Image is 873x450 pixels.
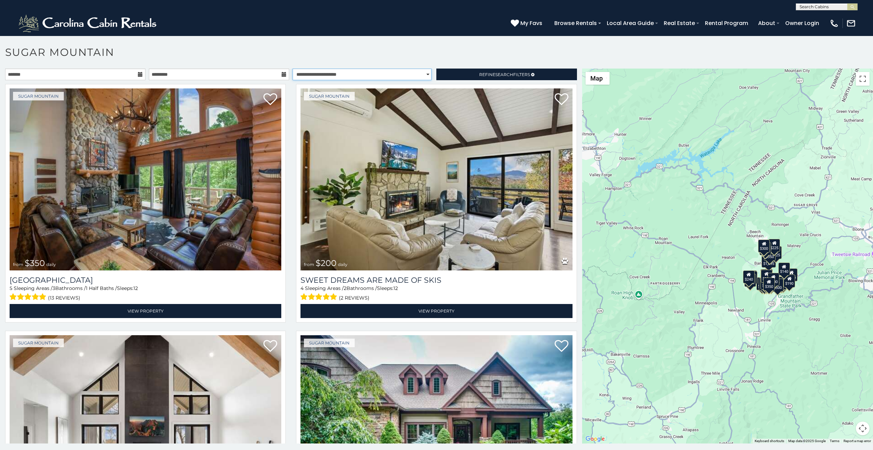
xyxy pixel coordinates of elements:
[759,278,770,291] div: $155
[52,285,55,291] span: 3
[701,17,752,29] a: Rental Program
[746,271,757,284] div: $225
[304,339,355,347] a: Sugar Mountain
[10,276,281,285] a: [GEOGRAPHIC_DATA]
[17,13,160,34] img: White-1-2.png
[764,248,775,261] div: $350
[300,276,572,285] a: Sweet Dreams Are Made Of Skis
[759,242,771,255] div: $170
[300,285,304,291] span: 4
[10,304,281,318] a: View Property
[263,339,277,354] a: Add to favorites
[555,339,568,354] a: Add to favorites
[770,246,782,259] div: $125
[10,276,281,285] h3: Grouse Moor Lodge
[755,439,784,443] button: Keyboard shortcuts
[338,262,347,267] span: daily
[846,19,856,28] img: mail-regular-white.png
[316,258,337,268] span: $200
[13,339,64,347] a: Sugar Mountain
[758,240,770,253] div: $300
[13,92,64,100] a: Sugar Mountain
[304,92,355,100] a: Sugar Mountain
[495,72,513,77] span: Search
[767,273,779,286] div: $200
[48,293,80,302] span: (13 reviews)
[743,270,754,283] div: $240
[783,275,795,288] div: $190
[786,268,798,281] div: $155
[763,278,775,291] div: $350
[344,285,346,291] span: 2
[436,69,577,80] a: RefineSearchFilters
[843,439,871,443] a: Report a map error
[25,258,45,268] span: $350
[300,304,572,318] a: View Property
[760,269,772,282] div: $190
[10,88,281,270] a: Grouse Moor Lodge from $350 daily
[856,422,870,435] button: Map camera controls
[339,293,369,302] span: (2 reviews)
[300,88,572,270] a: Sweet Dreams Are Made Of Skis from $200 daily
[551,17,600,29] a: Browse Rentals
[660,17,698,29] a: Real Estate
[829,19,839,28] img: phone-regular-white.png
[788,439,826,443] span: Map data ©2025 Google
[511,19,544,28] a: My Favs
[133,285,138,291] span: 12
[479,72,530,77] span: Refine Filters
[761,255,776,268] div: $1,095
[856,72,870,86] button: Toggle fullscreen view
[86,285,117,291] span: 1 Half Baths /
[300,285,572,302] div: Sleeping Areas / Bathrooms / Sleeps:
[10,285,12,291] span: 5
[520,19,542,27] span: My Favs
[393,285,398,291] span: 12
[46,262,56,267] span: daily
[584,435,606,443] a: Open this area in Google Maps (opens a new window)
[778,263,790,276] div: $140
[755,17,779,29] a: About
[590,75,603,82] span: Map
[10,285,281,302] div: Sleeping Areas / Bathrooms / Sleeps:
[603,17,657,29] a: Local Area Guide
[13,262,23,267] span: from
[830,439,839,443] a: Terms
[775,277,787,290] div: $195
[263,93,277,107] a: Add to favorites
[768,239,780,252] div: $225
[10,88,281,270] img: Grouse Moor Lodge
[584,435,606,443] img: Google
[304,262,314,267] span: from
[761,270,772,283] div: $300
[760,277,772,290] div: $375
[300,88,572,270] img: Sweet Dreams Are Made Of Skis
[555,93,568,107] a: Add to favorites
[761,269,772,282] div: $265
[586,72,610,85] button: Change map style
[782,17,823,29] a: Owner Login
